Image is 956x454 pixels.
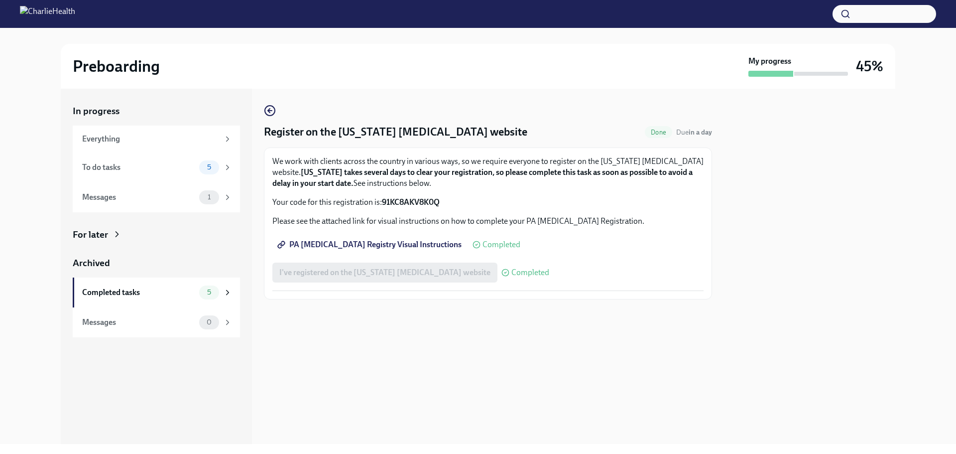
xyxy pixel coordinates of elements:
[73,152,240,182] a: To do tasks5
[279,240,462,250] span: PA [MEDICAL_DATA] Registry Visual Instructions
[82,162,195,173] div: To do tasks
[272,216,704,227] p: Please see the attached link for visual instructions on how to complete your PA [MEDICAL_DATA] Re...
[645,129,672,136] span: Done
[82,134,219,145] div: Everything
[20,6,75,22] img: CharlieHealth
[272,167,693,188] strong: [US_STATE] takes several days to clear your registration, so please complete this task as soon as...
[856,57,883,75] h3: 45%
[73,228,240,241] a: For later
[511,269,549,277] span: Completed
[676,128,712,137] span: Due
[82,192,195,203] div: Messages
[201,289,217,296] span: 5
[201,318,218,326] span: 0
[689,128,712,137] strong: in a day
[382,197,440,207] strong: 91KC8AKV8K0Q
[202,193,217,201] span: 1
[82,317,195,328] div: Messages
[272,197,704,208] p: Your code for this registration is:
[264,125,527,140] h4: Register on the [US_STATE] [MEDICAL_DATA] website
[73,182,240,212] a: Messages1
[73,278,240,307] a: Completed tasks5
[73,126,240,152] a: Everything
[73,105,240,118] a: In progress
[272,156,704,189] p: We work with clients across the country in various ways, so we require everyone to register on th...
[482,241,520,249] span: Completed
[272,235,469,255] a: PA [MEDICAL_DATA] Registry Visual Instructions
[73,228,108,241] div: For later
[73,307,240,337] a: Messages0
[73,257,240,270] a: Archived
[676,128,712,137] span: August 27th, 2025 09:00
[748,56,791,67] strong: My progress
[82,287,195,298] div: Completed tasks
[201,163,217,171] span: 5
[73,56,160,76] h2: Preboarding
